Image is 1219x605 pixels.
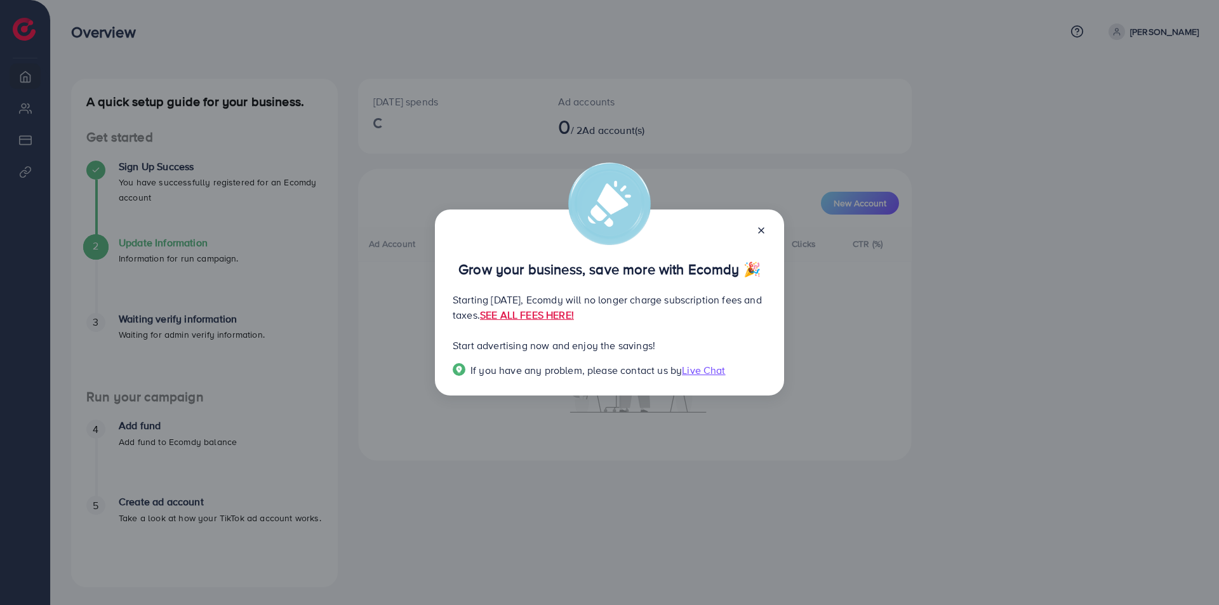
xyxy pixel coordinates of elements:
img: alert [568,163,651,245]
p: Grow your business, save more with Ecomdy 🎉 [453,262,766,277]
a: SEE ALL FEES HERE! [480,308,574,322]
span: If you have any problem, please contact us by [470,363,682,377]
p: Start advertising now and enjoy the savings! [453,338,766,353]
img: Popup guide [453,363,465,376]
p: Starting [DATE], Ecomdy will no longer charge subscription fees and taxes. [453,292,766,322]
span: Live Chat [682,363,725,377]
